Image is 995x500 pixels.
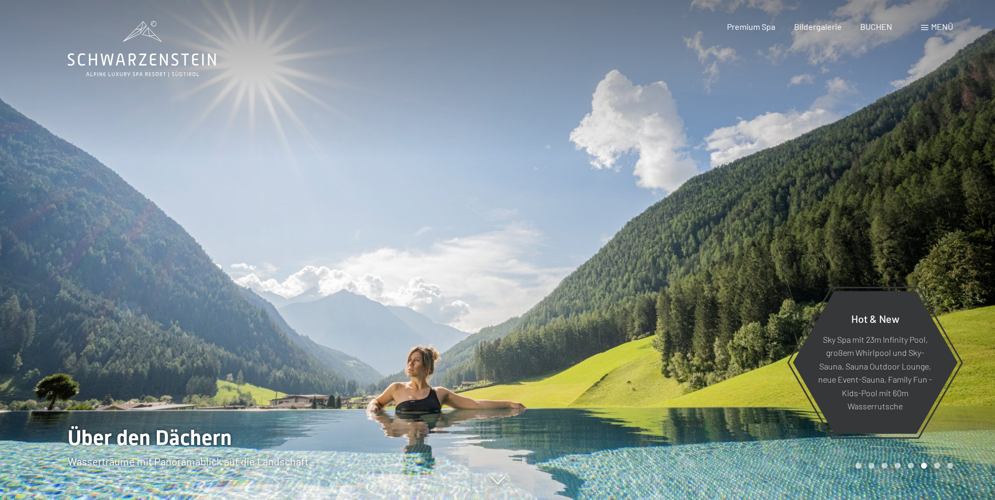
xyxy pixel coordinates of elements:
p: Sky Spa mit 23m Infinity Pool, großem Whirlpool und Sky-Sauna, Sauna Outdoor Lounge, neue Event-S... [818,332,932,413]
div: Carousel Page 2 [869,463,874,469]
div: Carousel Page 7 [934,463,940,469]
a: Premium Spa [727,21,775,31]
div: Carousel Page 5 [908,463,914,469]
div: Carousel Pagination [852,463,953,469]
span: Hot & New [851,312,900,324]
div: Carousel Page 4 [895,463,901,469]
a: BUCHEN [860,21,892,31]
a: Hot & New Sky Spa mit 23m Infinity Pool, großem Whirlpool und Sky-Sauna, Sauna Outdoor Lounge, ne... [792,290,958,434]
div: Carousel Page 8 [947,463,953,469]
div: Carousel Page 6 (Current Slide) [921,463,927,469]
a: Bildergalerie [794,21,842,31]
div: Carousel Page 1 [855,463,861,469]
div: Carousel Page 3 [882,463,887,469]
span: Menü [931,21,953,31]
